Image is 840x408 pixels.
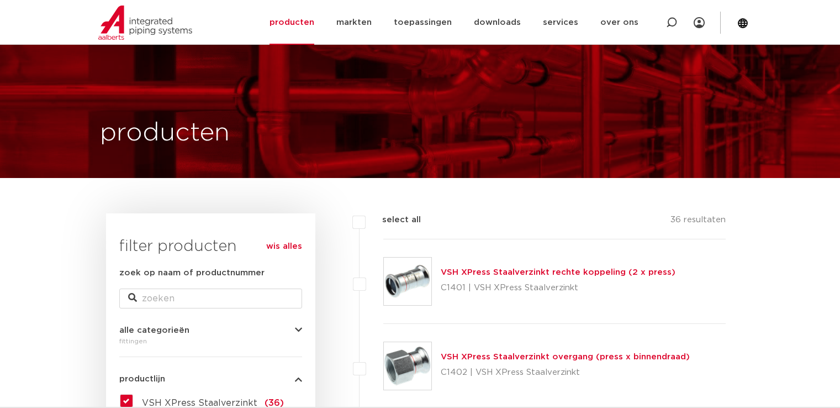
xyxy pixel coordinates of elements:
img: Thumbnail for VSH XPress Staalverzinkt rechte koppeling (2 x press) [384,258,431,305]
label: select all [366,213,421,227]
label: zoek op naam of productnummer [119,266,265,280]
div: fittingen [119,334,302,348]
a: wis alles [266,240,302,253]
p: 36 resultaten [670,213,726,231]
span: alle categorieën [119,326,189,334]
img: Thumbnail for VSH XPress Staalverzinkt overgang (press x binnendraad) [384,342,431,390]
span: (36) [265,399,284,407]
h1: producten [100,116,230,151]
button: productlijn [119,375,302,383]
a: VSH XPress Staalverzinkt rechte koppeling (2 x press) [441,268,675,276]
span: productlijn [119,375,165,383]
a: VSH XPress Staalverzinkt overgang (press x binnendraad) [441,353,690,361]
input: zoeken [119,289,302,308]
button: alle categorieën [119,326,302,334]
h3: filter producten [119,236,302,258]
span: VSH XPress Staalverzinkt [142,399,257,407]
p: C1402 | VSH XPress Staalverzinkt [441,364,690,381]
p: C1401 | VSH XPress Staalverzinkt [441,279,675,297]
